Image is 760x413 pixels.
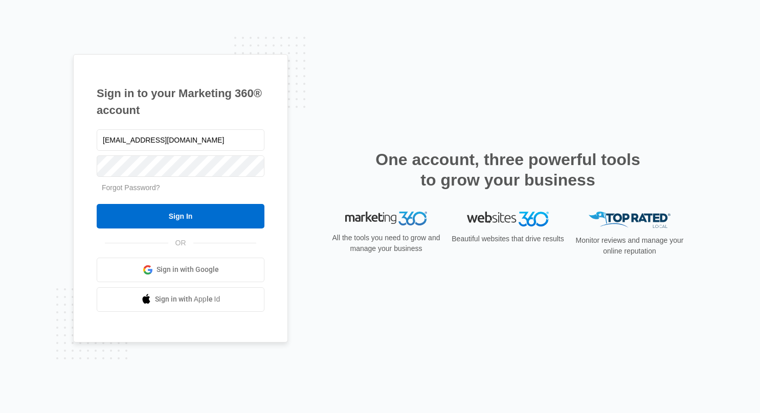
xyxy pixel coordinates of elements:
[97,287,264,312] a: Sign in with Apple Id
[157,264,219,275] span: Sign in with Google
[97,129,264,151] input: Email
[97,204,264,228] input: Sign In
[589,212,670,228] img: Top Rated Local
[168,238,193,248] span: OR
[467,212,549,226] img: Websites 360
[572,235,687,257] p: Monitor reviews and manage your online reputation
[372,149,643,190] h2: One account, three powerful tools to grow your business
[97,258,264,282] a: Sign in with Google
[97,85,264,119] h1: Sign in to your Marketing 360® account
[102,183,160,192] a: Forgot Password?
[345,212,427,226] img: Marketing 360
[155,294,220,305] span: Sign in with Apple Id
[451,234,565,244] p: Beautiful websites that drive results
[329,233,443,254] p: All the tools you need to grow and manage your business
